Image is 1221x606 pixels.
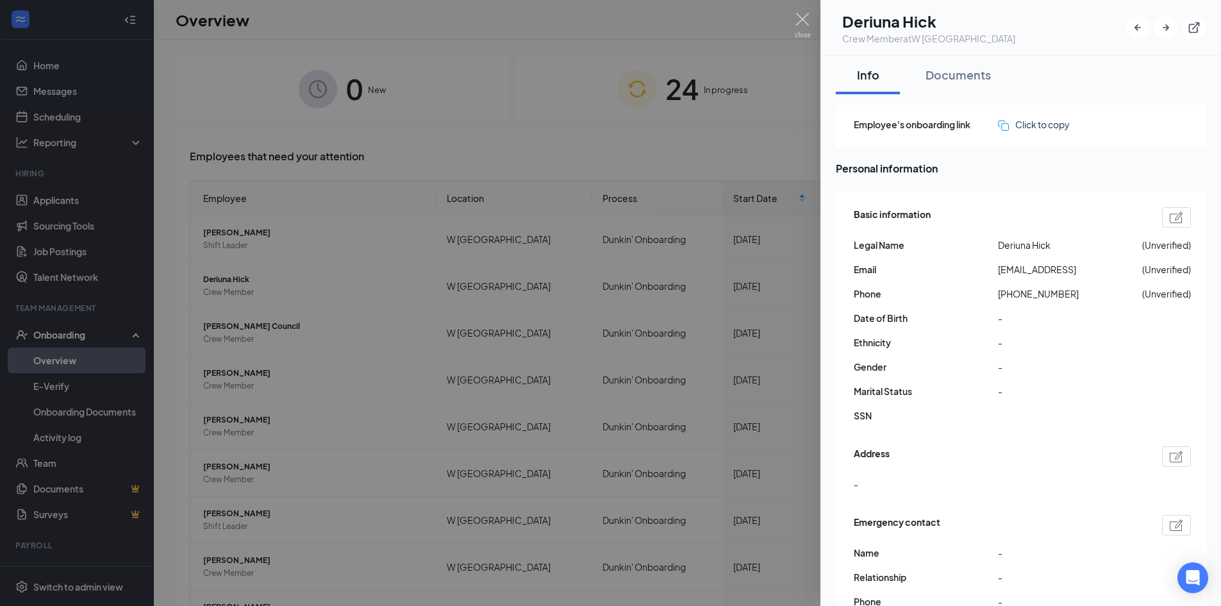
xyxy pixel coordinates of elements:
span: Employee's onboarding link [854,117,998,131]
span: Basic information [854,207,931,228]
button: Click to copy [998,117,1070,131]
span: - [998,546,1142,560]
span: SSN [854,408,998,423]
span: - [998,384,1142,398]
button: ArrowLeftNew [1126,16,1149,39]
div: Info [849,67,887,83]
span: - [854,477,858,491]
span: Email [854,262,998,276]
div: Crew Member at W [GEOGRAPHIC_DATA] [842,32,1015,45]
span: (Unverified) [1142,262,1191,276]
button: ExternalLink [1183,16,1206,39]
span: Personal information [836,160,1207,176]
div: Open Intercom Messenger [1177,562,1208,593]
svg: ArrowLeftNew [1131,21,1144,34]
svg: ExternalLink [1188,21,1200,34]
span: Gender [854,360,998,374]
span: Relationship [854,570,998,584]
div: Documents [926,67,991,83]
span: Phone [854,287,998,301]
span: Marital Status [854,384,998,398]
span: - [998,311,1142,325]
span: Deriuna Hick [998,238,1142,252]
span: Name [854,546,998,560]
span: - [998,570,1142,584]
button: ArrowRight [1154,16,1177,39]
span: - [998,335,1142,349]
span: Ethnicity [854,335,998,349]
span: Date of Birth [854,311,998,325]
span: (Unverified) [1142,238,1191,252]
h1: Deriuna Hick [842,10,1015,32]
span: [PHONE_NUMBER] [998,287,1142,301]
svg: ArrowRight [1159,21,1172,34]
span: (Unverified) [1142,287,1191,301]
span: Emergency contact [854,515,940,535]
span: - [998,360,1142,374]
span: [EMAIL_ADDRESS] [998,262,1142,276]
span: Legal Name [854,238,998,252]
img: click-to-copy.71757273a98fde459dfc.svg [998,120,1009,131]
span: Address [854,446,890,467]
